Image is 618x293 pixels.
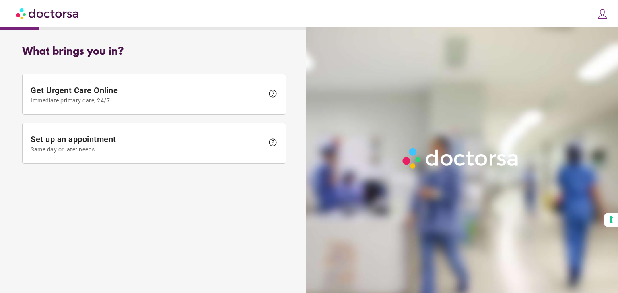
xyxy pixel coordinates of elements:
img: Doctorsa.com [16,4,80,22]
img: icons8-customer-100.png [597,8,608,20]
span: Set up an appointment [31,134,264,153]
span: Get Urgent Care Online [31,85,264,104]
button: Your consent preferences for tracking technologies [604,213,618,227]
span: Immediate primary care, 24/7 [31,97,264,104]
img: Logo-Doctorsa-trans-White-partial-flat.png [399,144,523,172]
div: What brings you in? [22,46,286,58]
span: help [268,138,278,147]
span: Same day or later needs [31,146,264,153]
span: help [268,89,278,98]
